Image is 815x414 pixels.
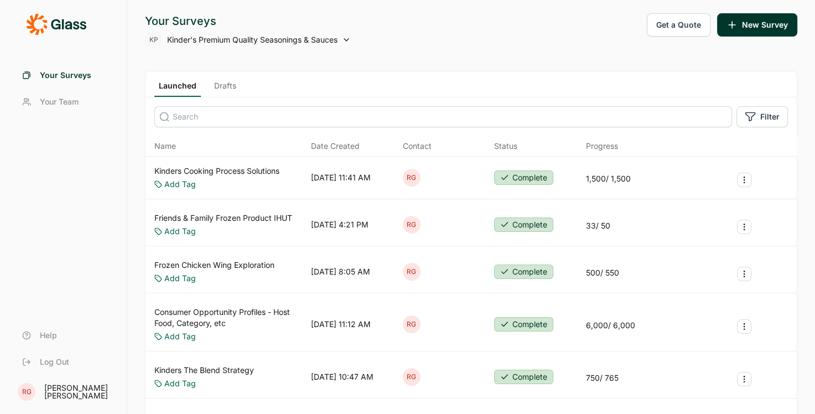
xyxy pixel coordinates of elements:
[494,370,553,384] button: Complete
[154,141,176,152] span: Name
[586,173,631,184] div: 1,500 / 1,500
[737,319,751,334] button: Survey Actions
[647,13,710,37] button: Get a Quote
[154,365,254,376] a: Kinders The Blend Strategy
[403,368,421,386] div: RG
[586,372,619,384] div: 750 / 765
[311,172,371,183] div: [DATE] 11:41 AM
[586,320,635,331] div: 6,000 / 6,000
[586,267,619,278] div: 500 / 550
[40,96,79,107] span: Your Team
[164,378,196,389] a: Add Tag
[494,265,553,279] button: Complete
[403,169,421,187] div: RG
[145,31,163,49] div: KP
[494,218,553,232] button: Complete
[311,141,360,152] span: Date Created
[586,141,618,152] div: Progress
[164,179,196,190] a: Add Tag
[210,80,241,97] a: Drafts
[737,220,751,234] button: Survey Actions
[403,263,421,281] div: RG
[154,307,307,329] a: Consumer Opportunity Profiles - Host Food, Category, etc
[403,216,421,234] div: RG
[586,220,610,231] div: 33 / 50
[154,80,201,97] a: Launched
[154,106,732,127] input: Search
[403,315,421,333] div: RG
[164,273,196,284] a: Add Tag
[40,356,69,368] span: Log Out
[494,317,553,332] button: Complete
[760,111,780,122] span: Filter
[737,372,751,386] button: Survey Actions
[311,266,370,277] div: [DATE] 8:05 AM
[164,331,196,342] a: Add Tag
[494,141,517,152] div: Status
[145,13,351,29] div: Your Surveys
[717,13,797,37] button: New Survey
[164,226,196,237] a: Add Tag
[311,219,368,230] div: [DATE] 4:21 PM
[18,383,35,401] div: RG
[494,170,553,185] button: Complete
[40,330,57,341] span: Help
[311,371,373,382] div: [DATE] 10:47 AM
[737,267,751,281] button: Survey Actions
[736,106,788,127] button: Filter
[154,165,279,177] a: Kinders Cooking Process Solutions
[311,319,371,330] div: [DATE] 11:12 AM
[737,173,751,187] button: Survey Actions
[40,70,91,81] span: Your Surveys
[154,213,292,224] a: Friends & Family Frozen Product IHUT
[154,260,274,271] a: Frozen Chicken Wing Exploration
[167,34,338,45] span: Kinder's Premium Quality Seasonings & Sauces
[44,384,113,400] div: [PERSON_NAME] [PERSON_NAME]
[403,141,432,152] div: Contact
